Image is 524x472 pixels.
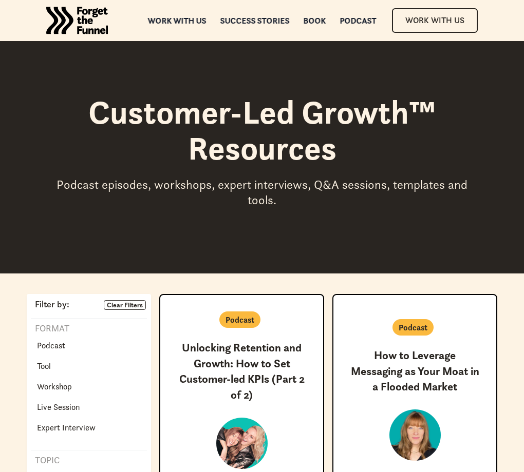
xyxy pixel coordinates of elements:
[399,321,427,333] p: Podcast
[340,17,377,24] a: Podcast
[31,419,102,436] a: Expert Interview
[350,348,480,395] h3: How to Leverage Messaging as Your Moat in a Flooded Market
[220,17,290,24] a: Success Stories
[148,17,207,24] a: Work with us
[51,94,473,167] h1: Customer-Led Growth™ Resources
[37,421,96,434] p: Expert Interview
[392,8,478,32] a: Work With Us
[104,300,146,310] a: Clear Filters
[37,360,51,372] p: Tool
[304,17,326,24] a: Book
[37,380,72,392] p: Workshop
[51,177,473,208] div: Podcast episodes, workshops, expert interviews, Q&A sessions, templates and tools.
[31,399,86,415] a: Live Session
[177,340,307,403] h3: Unlocking Retention and Growth: How to Set Customer-led KPIs (Part 2 of 2)
[37,401,80,413] p: Live Session
[31,300,69,309] p: Filter by:
[31,337,71,353] a: Podcast
[31,323,69,335] p: Format
[37,339,65,351] p: Podcast
[31,378,78,395] a: Workshop
[31,455,60,467] p: Topic
[226,313,254,326] p: Podcast
[31,358,57,374] a: Tool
